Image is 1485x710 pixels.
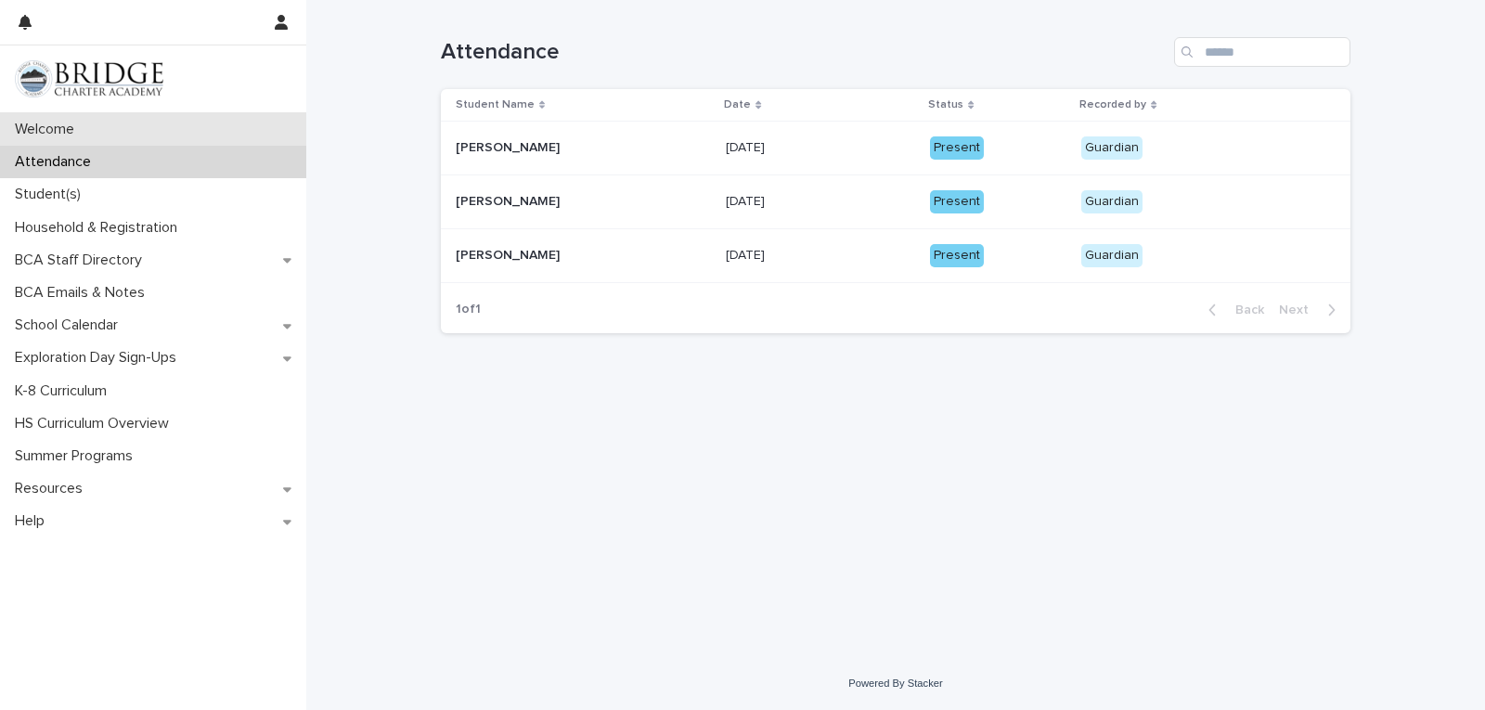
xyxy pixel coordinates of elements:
tr: [PERSON_NAME][PERSON_NAME] [DATE][DATE] PresentGuardian [441,228,1350,282]
img: V1C1m3IdTEidaUdm9Hs0 [15,60,163,97]
button: Back [1194,302,1272,318]
p: School Calendar [7,316,133,334]
tr: [PERSON_NAME][PERSON_NAME] [DATE][DATE] PresentGuardian [441,175,1350,229]
p: 1 of 1 [441,287,496,332]
p: Help [7,512,59,530]
p: Attendance [7,153,106,171]
p: Welcome [7,121,89,138]
p: Student Name [456,95,535,115]
div: Guardian [1081,136,1143,160]
a: Powered By Stacker [848,678,942,689]
p: HS Curriculum Overview [7,415,184,432]
span: Next [1279,303,1320,316]
p: Status [928,95,963,115]
h1: Attendance [441,39,1167,66]
p: [DATE] [726,190,768,210]
p: [DATE] [726,136,768,156]
p: Resources [7,480,97,497]
p: Summer Programs [7,447,148,465]
p: Exploration Day Sign-Ups [7,349,191,367]
div: Present [930,190,984,213]
p: K-8 Curriculum [7,382,122,400]
tr: [PERSON_NAME][PERSON_NAME] [DATE][DATE] PresentGuardian [441,122,1350,175]
p: [PERSON_NAME] [456,190,563,210]
span: Back [1224,303,1264,316]
p: BCA Staff Directory [7,252,157,269]
p: [DATE] [726,244,768,264]
p: Student(s) [7,186,96,203]
p: Household & Registration [7,219,192,237]
div: Guardian [1081,190,1143,213]
input: Search [1174,37,1350,67]
div: Guardian [1081,244,1143,267]
div: Present [930,244,984,267]
p: BCA Emails & Notes [7,284,160,302]
p: Date [724,95,751,115]
button: Next [1272,302,1350,318]
p: [PERSON_NAME] [456,244,563,264]
p: [PERSON_NAME] [456,136,563,156]
div: Present [930,136,984,160]
p: Recorded by [1079,95,1146,115]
